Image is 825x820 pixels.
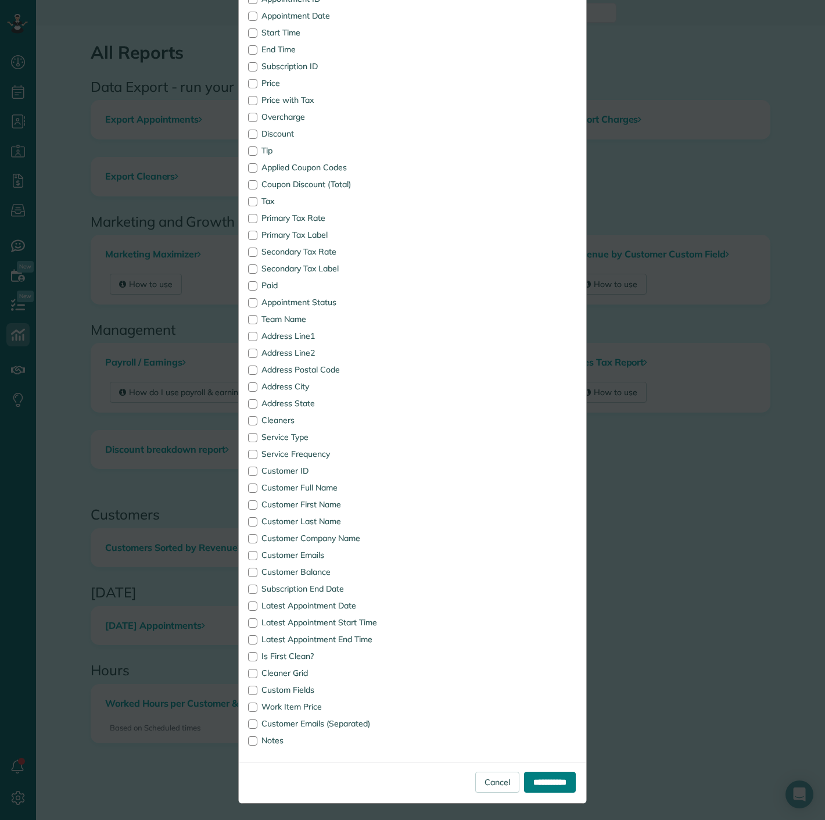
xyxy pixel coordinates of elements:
label: Address Postal Code [248,366,404,374]
label: Custom Fields [248,686,404,694]
label: Tip [248,146,404,155]
label: Customer ID [248,467,404,475]
label: Secondary Tax Rate [248,248,404,256]
label: Team Name [248,315,404,323]
label: Customer Full Name [248,484,404,492]
label: Notes [248,736,404,744]
label: Applied Coupon Codes [248,163,404,171]
label: Latest Appointment Date [248,601,404,610]
label: Appointment Status [248,298,404,306]
label: Cleaner Grid [248,669,404,677]
label: Service Frequency [248,450,404,458]
label: Customer Balance [248,568,404,576]
label: Subscription End Date [248,585,404,593]
a: Cancel [475,772,519,793]
label: Secondary Tax Label [248,264,404,273]
label: Is First Clean? [248,652,404,660]
label: Coupon Discount (Total) [248,180,404,188]
label: Start Time [248,28,404,37]
label: Tax [248,197,404,205]
label: Overcharge [248,113,404,121]
label: Address State [248,399,404,407]
label: Primary Tax Label [248,231,404,239]
label: Primary Tax Rate [248,214,404,222]
label: Customer First Name [248,500,404,509]
label: Address Line2 [248,349,404,357]
label: Appointment Date [248,12,404,20]
label: Cleaners [248,416,404,424]
label: Discount [248,130,404,138]
label: Customer Company Name [248,534,404,542]
label: Price with Tax [248,96,404,104]
label: Address City [248,382,404,391]
label: Subscription ID [248,62,404,70]
label: Customer Emails (Separated) [248,719,404,728]
label: Latest Appointment Start Time [248,618,404,626]
label: Customer Emails [248,551,404,559]
label: Paid [248,281,404,289]
label: Address Line1 [248,332,404,340]
label: End Time [248,45,404,53]
label: Customer Last Name [248,517,404,525]
label: Price [248,79,404,87]
label: Service Type [248,433,404,441]
label: Latest Appointment End Time [248,635,404,643]
label: Work Item Price [248,703,404,711]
